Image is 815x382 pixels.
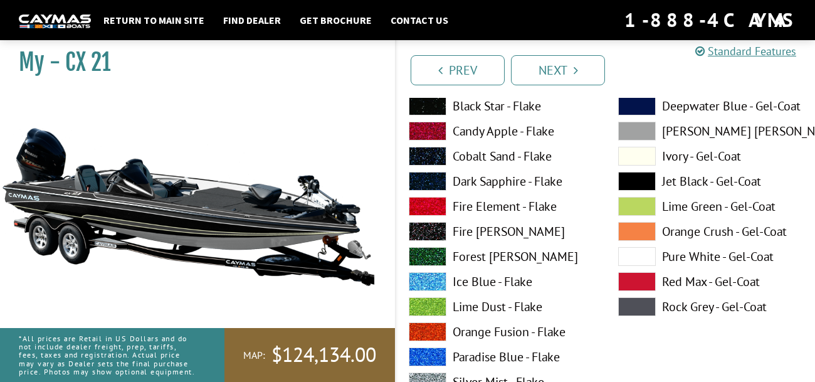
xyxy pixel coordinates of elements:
[409,222,593,241] label: Fire [PERSON_NAME]
[409,147,593,166] label: Cobalt Sand - Flake
[409,122,593,141] label: Candy Apple - Flake
[624,6,796,34] div: 1-888-4CAYMAS
[293,12,378,28] a: Get Brochure
[19,48,364,77] h1: My - CX 21
[411,55,505,85] a: Prev
[618,122,802,141] label: [PERSON_NAME] [PERSON_NAME] - Gel-Coat
[618,197,802,216] label: Lime Green - Gel-Coat
[217,12,287,28] a: Find Dealer
[224,328,395,382] a: MAP:$124,134.00
[97,12,211,28] a: Return to main site
[618,147,802,166] label: Ivory - Gel-Coat
[618,172,802,191] label: Jet Black - Gel-Coat
[384,12,455,28] a: Contact Us
[618,297,802,316] label: Rock Grey - Gel-Coat
[409,348,593,366] label: Paradise Blue - Flake
[618,272,802,291] label: Red Max - Gel-Coat
[409,97,593,115] label: Black Star - Flake
[618,222,802,241] label: Orange Crush - Gel-Coat
[409,297,593,316] label: Lime Dust - Flake
[19,14,91,28] img: white-logo-c9c8dbefe5ff5ceceb0f0178aa75bf4bb51f6bca0971e226c86eb53dfe498488.png
[511,55,605,85] a: Next
[409,272,593,291] label: Ice Blue - Flake
[19,328,196,382] p: *All prices are Retail in US Dollars and do not include dealer freight, prep, tariffs, fees, taxe...
[243,349,265,362] span: MAP:
[409,322,593,341] label: Orange Fusion - Flake
[271,342,376,368] span: $124,134.00
[618,247,802,266] label: Pure White - Gel-Coat
[618,97,802,115] label: Deepwater Blue - Gel-Coat
[695,44,796,58] a: Standard Features
[409,172,593,191] label: Dark Sapphire - Flake
[409,247,593,266] label: Forest [PERSON_NAME]
[407,53,815,85] ul: Pagination
[409,197,593,216] label: Fire Element - Flake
